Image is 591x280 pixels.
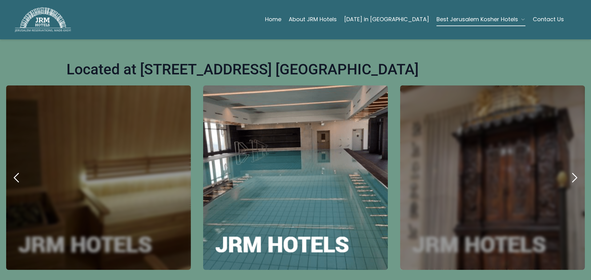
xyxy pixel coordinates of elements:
a: [DATE] in [GEOGRAPHIC_DATA] [344,13,429,26]
button: previous [6,167,27,188]
a: About JRM Hotels [289,13,337,26]
a: Home [265,13,281,26]
h1: Located at [STREET_ADDRESS] [GEOGRAPHIC_DATA] [66,61,419,78]
a: Contact Us [533,13,564,26]
button: next [564,167,585,188]
img: JRM Hotels [15,7,71,32]
button: Best Jerusalem Kosher Hotels [436,13,525,26]
span: Best Jerusalem Kosher Hotels [436,15,518,24]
